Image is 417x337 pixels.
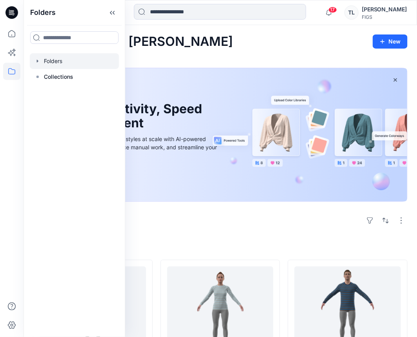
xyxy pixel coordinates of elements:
div: Explore ideas faster and recolor styles at scale with AI-powered tools that boost creativity, red... [43,135,219,159]
button: New [373,34,408,49]
h2: Welcome back, [PERSON_NAME] [33,34,233,49]
div: [PERSON_NAME] [362,5,407,14]
div: TL [345,5,359,20]
a: Discover more [43,169,219,185]
p: Collections [44,72,73,82]
span: 17 [329,7,337,13]
div: FIGS [362,14,407,20]
h4: Styles [33,243,408,252]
